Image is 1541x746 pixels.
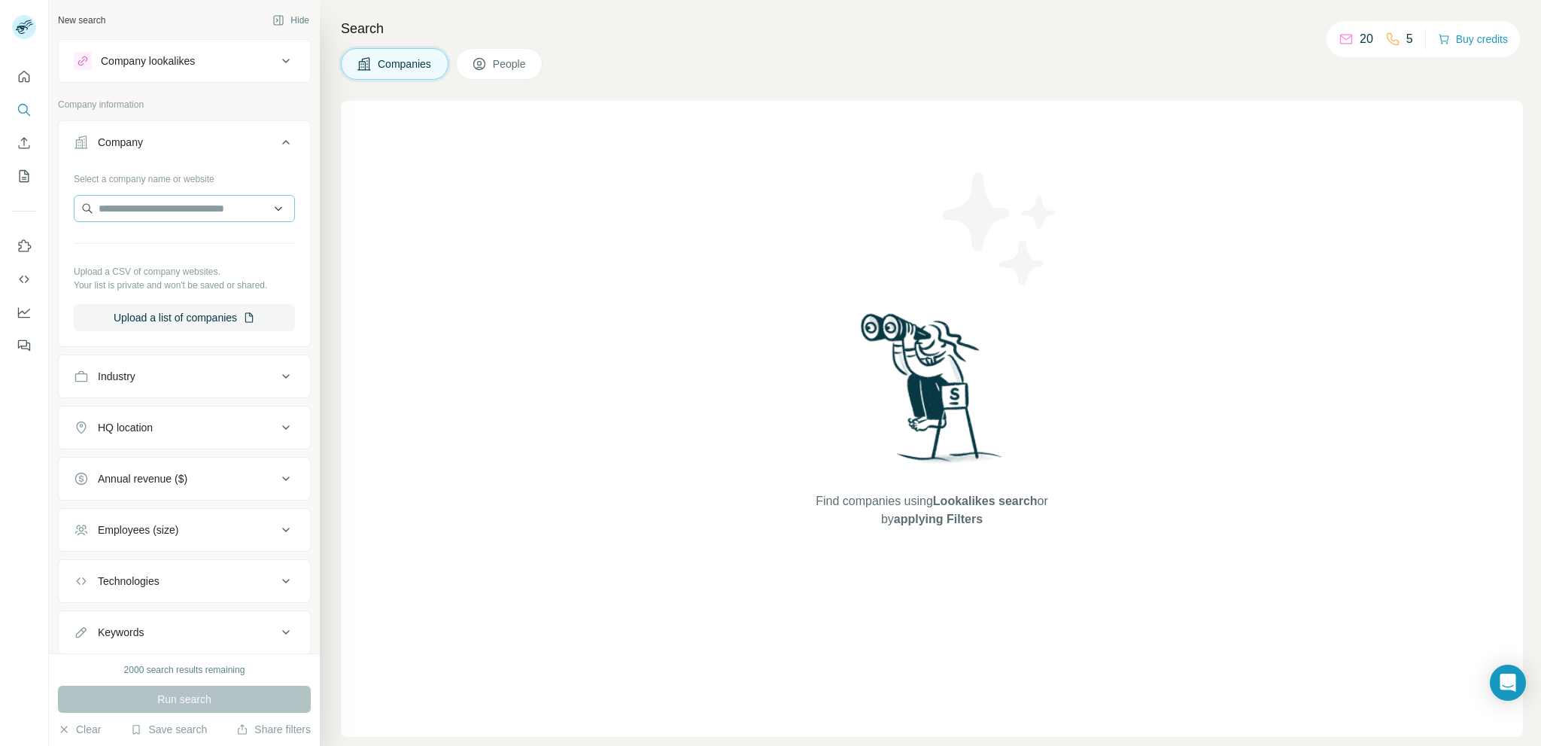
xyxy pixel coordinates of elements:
button: Keywords [59,614,310,650]
div: New search [58,14,105,27]
button: Save search [130,722,207,737]
button: Share filters [236,722,311,737]
div: Annual revenue ($) [98,471,187,486]
span: Companies [378,56,433,72]
button: Technologies [59,563,310,599]
button: My lists [12,163,36,190]
p: Company information [58,98,311,111]
div: Company [98,135,143,150]
button: Annual revenue ($) [59,461,310,497]
button: Use Surfe on LinkedIn [12,233,36,260]
button: Search [12,96,36,123]
span: Find companies using or by [811,492,1052,528]
p: Upload a CSV of company websites. [74,265,295,279]
div: Industry [98,369,135,384]
img: Surfe Illustration - Stars [932,161,1068,297]
div: Company lookalikes [101,53,195,69]
span: Lookalikes search [933,495,1038,507]
button: Dashboard [12,299,36,326]
button: Clear [58,722,101,737]
p: Your list is private and won't be saved or shared. [74,279,295,292]
button: Industry [59,358,310,394]
button: Company [59,124,310,166]
p: 5 [1406,30,1413,48]
img: Surfe Illustration - Woman searching with binoculars [854,309,1011,477]
div: Select a company name or website [74,166,295,186]
p: 20 [1360,30,1373,48]
button: Feedback [12,332,36,359]
button: Enrich CSV [12,129,36,157]
button: Use Surfe API [12,266,36,293]
button: Employees (size) [59,512,310,548]
button: Buy credits [1438,29,1508,50]
div: Open Intercom Messenger [1490,665,1526,701]
span: applying Filters [894,513,983,525]
button: Quick start [12,63,36,90]
button: HQ location [59,410,310,446]
div: Technologies [98,574,160,589]
div: 2000 search results remaining [124,663,245,677]
span: People [493,56,527,72]
div: Employees (size) [98,522,178,537]
button: Company lookalikes [59,43,310,79]
button: Hide [262,9,320,32]
div: HQ location [98,420,153,435]
div: Keywords [98,625,144,640]
button: Upload a list of companies [74,304,295,331]
h4: Search [341,18,1523,39]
